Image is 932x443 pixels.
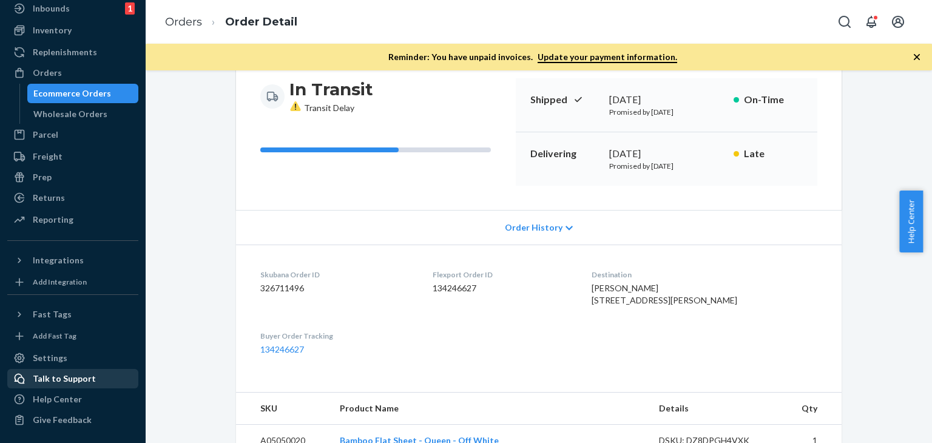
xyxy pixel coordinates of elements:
[7,410,138,430] button: Give Feedback
[7,125,138,144] a: Parcel
[538,52,677,63] a: Update your payment information.
[7,210,138,229] a: Reporting
[7,329,138,343] a: Add Fast Tag
[330,393,649,425] th: Product Name
[530,147,599,161] p: Delivering
[27,104,139,124] a: Wholesale Orders
[236,393,330,425] th: SKU
[7,369,138,388] a: Talk to Support
[33,308,72,320] div: Fast Tags
[7,42,138,62] a: Replenishments
[165,15,202,29] a: Orders
[33,331,76,341] div: Add Fast Tag
[592,283,737,305] span: [PERSON_NAME] [STREET_ADDRESS][PERSON_NAME]
[7,63,138,83] a: Orders
[33,108,107,120] div: Wholesale Orders
[783,393,842,425] th: Qty
[260,344,304,354] a: 134246627
[260,282,413,294] dd: 326711496
[33,254,84,266] div: Integrations
[530,93,599,107] p: Shipped
[33,24,72,36] div: Inventory
[33,171,52,183] div: Prep
[886,10,910,34] button: Open account menu
[609,93,724,107] div: [DATE]
[7,188,138,208] a: Returns
[649,393,783,425] th: Details
[899,191,923,252] button: Help Center
[125,2,135,15] div: 1
[7,251,138,270] button: Integrations
[505,221,562,234] span: Order History
[7,167,138,187] a: Prep
[7,305,138,324] button: Fast Tags
[155,4,307,40] ol: breadcrumbs
[33,192,65,204] div: Returns
[33,373,96,385] div: Talk to Support
[7,21,138,40] a: Inventory
[744,93,803,107] p: On-Time
[7,390,138,409] a: Help Center
[33,214,73,226] div: Reporting
[33,87,111,100] div: Ecommerce Orders
[33,393,82,405] div: Help Center
[33,2,70,15] div: Inbounds
[225,15,297,29] a: Order Detail
[289,78,373,100] h3: In Transit
[592,269,817,280] dt: Destination
[33,67,62,79] div: Orders
[388,51,677,63] p: Reminder: You have unpaid invoices.
[433,282,573,294] dd: 134246627
[832,10,857,34] button: Open Search Box
[260,269,413,280] dt: Skubana Order ID
[609,161,724,171] p: Promised by [DATE]
[33,277,87,287] div: Add Integration
[609,147,724,161] div: [DATE]
[433,269,573,280] dt: Flexport Order ID
[744,147,803,161] p: Late
[33,352,67,364] div: Settings
[33,414,92,426] div: Give Feedback
[7,275,138,289] a: Add Integration
[609,107,724,117] p: Promised by [DATE]
[7,348,138,368] a: Settings
[289,103,354,113] span: Transit Delay
[33,46,97,58] div: Replenishments
[33,150,62,163] div: Freight
[33,129,58,141] div: Parcel
[260,331,413,341] dt: Buyer Order Tracking
[859,10,883,34] button: Open notifications
[27,84,139,103] a: Ecommerce Orders
[7,147,138,166] a: Freight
